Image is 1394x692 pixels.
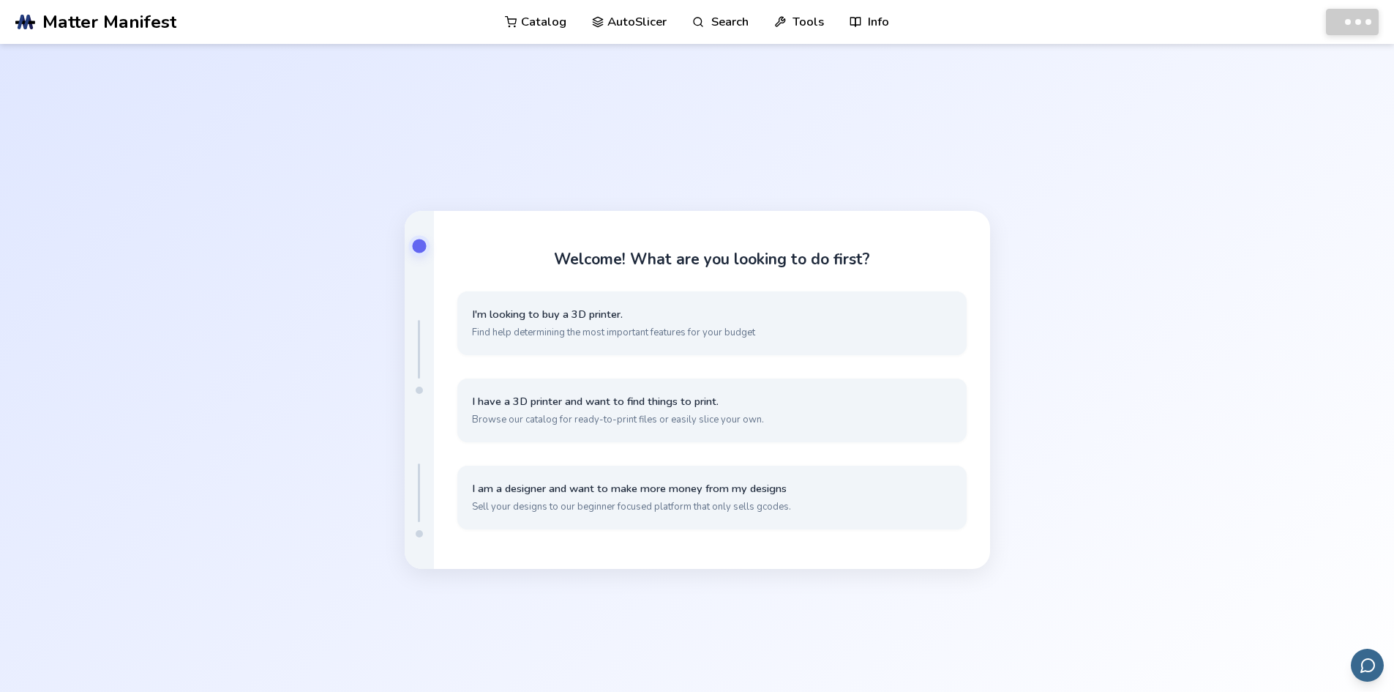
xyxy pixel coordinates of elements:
[1351,649,1384,682] button: Send feedback via email
[472,500,952,513] span: Sell your designs to our beginner focused platform that only sells gcodes.
[457,379,967,442] button: I have a 3D printer and want to find things to print.Browse our catalog for ready-to-print files ...
[457,466,967,529] button: I am a designer and want to make more money from my designsSell your designs to our beginner focu...
[554,250,870,268] h1: Welcome! What are you looking to do first?
[472,326,952,339] span: Find help determining the most important features for your budget
[472,395,952,409] span: I have a 3D printer and want to find things to print.
[472,482,952,496] span: I am a designer and want to make more money from my designs
[472,413,952,426] span: Browse our catalog for ready-to-print files or easily slice your own.
[42,12,176,32] span: Matter Manifest
[472,308,952,321] span: I'm looking to buy a 3D printer.
[457,291,967,355] button: I'm looking to buy a 3D printer.Find help determining the most important features for your budget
